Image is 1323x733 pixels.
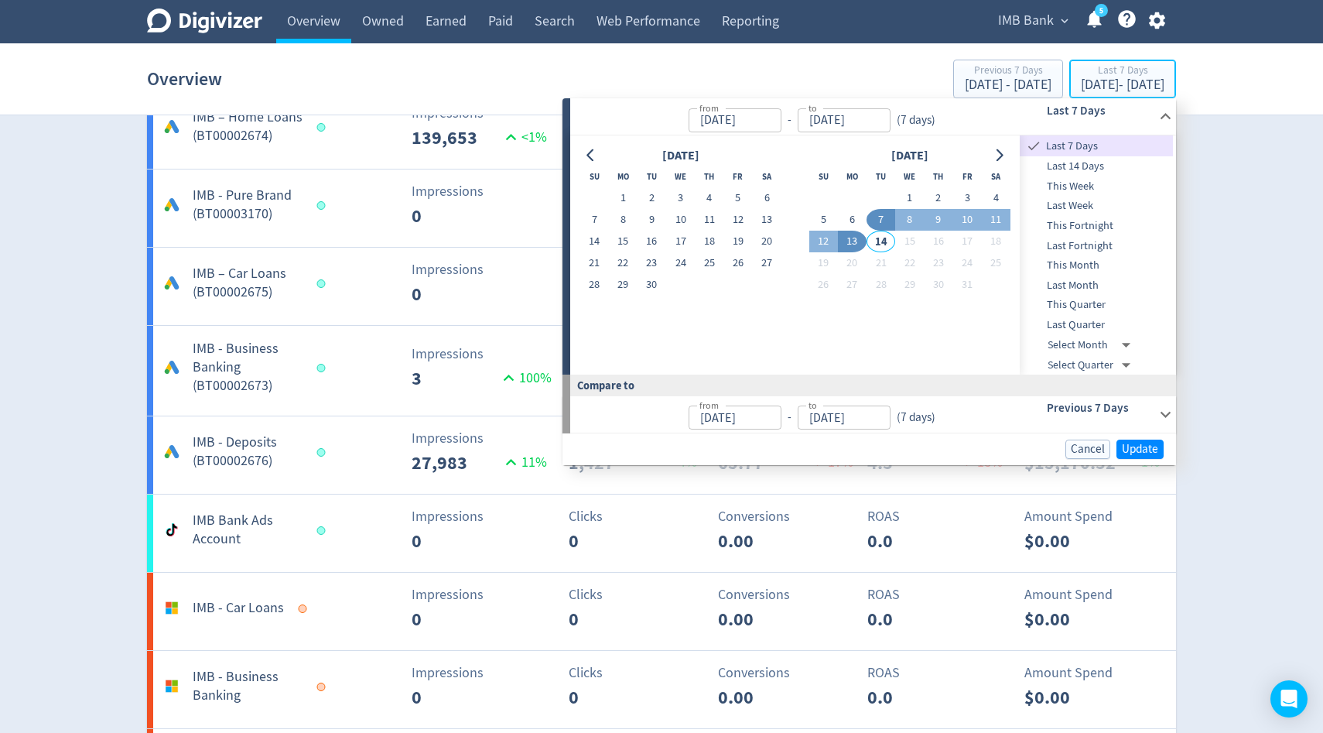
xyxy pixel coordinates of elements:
button: 10 [666,209,695,231]
label: from [699,101,719,115]
nav: presets [1020,135,1173,375]
button: 20 [838,252,867,274]
h5: IMB - Business Banking [193,668,303,705]
label: to [808,399,817,412]
span: Last Quarter [1020,317,1173,334]
p: Amount Spend [1024,506,1164,527]
p: Impressions [412,663,552,683]
div: ( 7 days ) [891,409,935,426]
span: This Week [1020,178,1173,195]
span: Last Fortnight [1020,238,1173,255]
p: 0 [412,202,501,230]
button: Previous 7 Days[DATE] - [DATE] [953,60,1063,98]
button: 13 [838,231,867,252]
p: Impressions [412,259,552,280]
button: 18 [695,231,723,252]
p: 0 [412,527,501,555]
p: 0.00 [718,683,807,711]
button: 5 [809,209,838,231]
button: 9 [924,209,952,231]
div: Previous 7 Days [965,65,1051,78]
button: 12 [723,209,752,231]
button: 1 [609,187,638,209]
button: Cancel [1065,440,1110,459]
button: 23 [638,252,666,274]
p: 0.00 [718,527,807,555]
span: Data last synced: 9 Sep 2025, 7:09am (AEST) [317,683,330,691]
th: Saturday [982,166,1010,187]
h1: Overview [147,54,222,104]
button: 8 [609,209,638,231]
div: Last Week [1020,196,1173,216]
div: Last Fortnight [1020,236,1173,256]
h6: Last 7 Days [1047,101,1153,120]
button: 14 [580,231,609,252]
h5: IMB – Car Loans (BT00002675) [193,265,303,302]
p: 0 [569,683,658,711]
p: $0.00 [1024,683,1113,711]
button: 27 [838,274,867,296]
div: from-to(7 days)Previous 7 Days [570,396,1176,433]
p: $0.00 [1024,605,1113,633]
div: Last Quarter [1020,315,1173,335]
div: from-to(7 days)Last 7 Days [570,135,1176,375]
button: Update [1116,440,1164,459]
p: Impressions [412,344,552,365]
span: This Month [1020,257,1173,274]
span: Last 7 Days [1043,138,1173,155]
label: from [699,399,719,412]
span: Update [1122,444,1158,455]
button: 7 [580,209,609,231]
p: 0 [569,605,658,633]
th: Friday [723,166,752,187]
p: Clicks [569,584,709,605]
button: 30 [638,274,666,296]
div: [DATE] [887,146,933,166]
div: This Quarter [1020,295,1173,315]
a: IMB - Pure Brand (BT00003170)Impressions0Clicks0Conversions0.00ROAS0.0Amount Spend$0.00 [147,170,1176,247]
button: 23 [924,252,952,274]
button: 2 [638,187,666,209]
p: Clicks [569,506,709,527]
h5: IMB - Business Banking (BT00002673) [193,340,303,396]
a: IMB - Business Banking (BT00002673)Impressions3100%Clicks0Conversions0.00ROAS0.0Amount Spend$0.00 [147,326,1176,416]
button: 3 [952,187,981,209]
button: 15 [609,231,638,252]
p: Impressions [412,584,552,605]
button: 27 [753,252,781,274]
div: This Fortnight [1020,216,1173,236]
a: IMB - Car LoansImpressions0Clicks0Conversions0.00ROAS0.0Amount Spend$0.00 [147,573,1176,650]
button: 21 [867,252,895,274]
button: IMB Bank [993,9,1072,33]
button: 25 [695,252,723,274]
button: 4 [982,187,1010,209]
p: Impressions [412,506,552,527]
button: 28 [867,274,895,296]
button: 22 [895,252,924,274]
a: IMB – Home Loans (BT00002674)Impressions139,653<1%Clicks1,40612%Conversions18.104%ROAS392.768%Amo... [147,91,1176,169]
button: 16 [924,231,952,252]
span: This Quarter [1020,296,1173,313]
a: IMB - Business BankingImpressions0Clicks0Conversions0.00ROAS0.0Amount Spend$0.00 [147,651,1176,728]
th: Thursday [924,166,952,187]
span: Data last synced: 7 Oct 2025, 6:01pm (AEDT) [299,605,312,613]
span: Last 14 Days [1020,158,1173,175]
button: 1 [895,187,924,209]
button: 3 [666,187,695,209]
h5: IMB Bank Ads Account [193,512,303,549]
p: 0 [412,280,501,308]
button: 24 [952,252,981,274]
span: Data last synced: 13 Oct 2025, 10:01pm (AEDT) [317,123,330,132]
p: ROAS [867,584,1007,605]
span: Data last synced: 13 Oct 2025, 10:01pm (AEDT) [317,279,330,288]
button: 29 [895,274,924,296]
span: This Fortnight [1020,218,1173,235]
button: 11 [695,209,723,231]
h5: IMB – Home Loans (BT00002674) [193,108,303,146]
div: Last 7 Days [1081,65,1164,78]
a: IMB - Deposits (BT00002676)Impressions27,98311%Clicks1,4274%Conversions65.7717%ROAS4.318%Amount S... [147,416,1176,494]
p: $0.00 [1024,527,1113,555]
p: ROAS [867,506,1007,527]
th: Monday [609,166,638,187]
button: 25 [982,252,1010,274]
